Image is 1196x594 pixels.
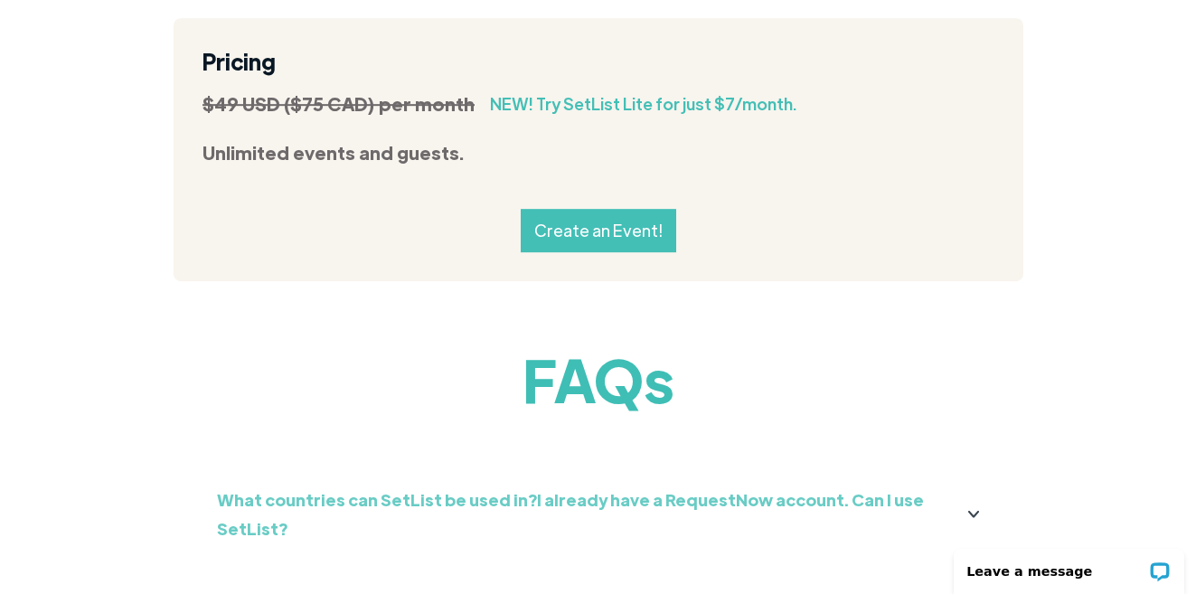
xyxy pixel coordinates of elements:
[490,90,797,118] div: NEW! Try SetList Lite for just $7/month.
[202,141,464,164] strong: Unlimited events and guests.
[202,92,475,115] strong: $49 USD ($75 CAD) per month
[967,511,978,517] img: dropdown icon
[521,209,676,252] a: Create an Event!
[942,537,1196,594] iframe: LiveChat chat widget
[217,489,924,539] strong: What countries can SetList be used in?I already have a RequestNow account. Can I use SetList?
[202,47,276,75] strong: Pricing
[174,343,1023,415] h1: FAQs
